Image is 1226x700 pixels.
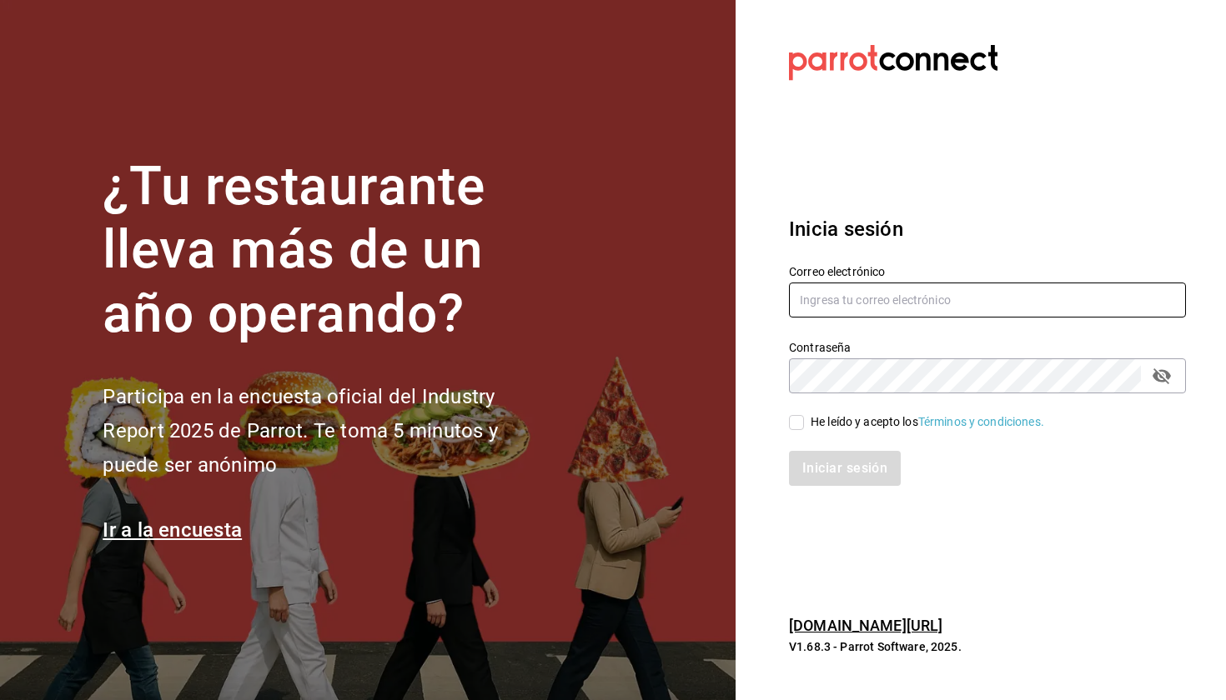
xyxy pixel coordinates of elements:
h3: Inicia sesión [789,214,1186,244]
a: Términos y condiciones. [918,415,1044,428]
h2: Participa en la encuesta oficial del Industry Report 2025 de Parrot. Te toma 5 minutos y puede se... [103,380,553,482]
h1: ¿Tu restaurante lleva más de un año operando? [103,155,553,347]
label: Correo electrónico [789,265,1186,277]
button: passwordField [1148,362,1176,390]
a: [DOMAIN_NAME][URL] [789,617,942,634]
div: He leído y acepto los [811,413,1044,431]
p: V1.68.3 - Parrot Software, 2025. [789,638,1186,655]
a: Ir a la encuesta [103,518,242,542]
label: Contraseña [789,341,1186,352]
input: Ingresa tu correo electrónico [789,282,1186,317]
